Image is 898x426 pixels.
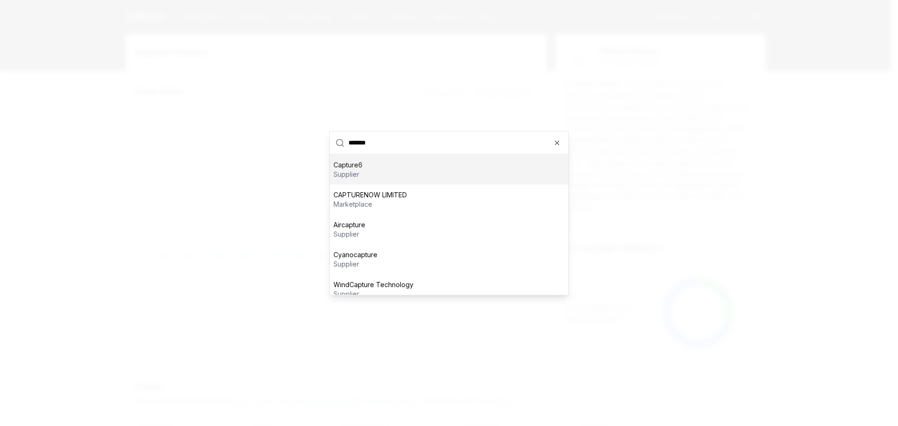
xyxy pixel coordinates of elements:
p: Aircapture [333,220,365,229]
p: Cyanocapture [333,250,377,259]
p: marketplace [333,199,407,209]
p: supplier [333,259,377,268]
p: Capture6 [333,160,362,169]
p: WindCapture Technology [333,280,413,289]
p: CAPTURENOW LIMITED [333,190,407,199]
p: supplier [333,289,413,298]
p: supplier [333,169,362,179]
p: supplier [333,229,365,238]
